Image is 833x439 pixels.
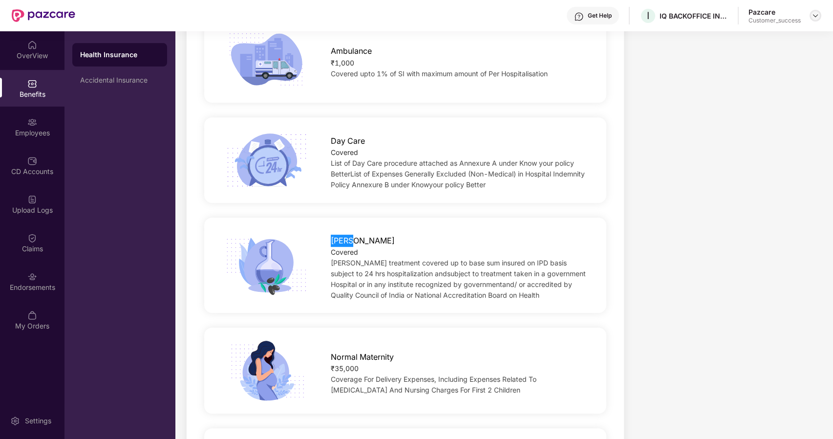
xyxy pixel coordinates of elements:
img: svg+xml;base64,PHN2ZyBpZD0iRW5kb3JzZW1lbnRzIiB4bWxucz0iaHR0cDovL3d3dy53My5vcmcvMjAwMC9zdmciIHdpZH... [27,272,37,282]
img: svg+xml;base64,PHN2ZyBpZD0iRW1wbG95ZWVzIiB4bWxucz0iaHR0cDovL3d3dy53My5vcmcvMjAwMC9zdmciIHdpZHRoPS... [27,117,37,127]
div: Covered [331,147,588,158]
div: Get Help [588,12,612,20]
span: [PERSON_NAME] [331,235,395,247]
img: icon [222,29,310,90]
img: icon [222,130,310,191]
img: New Pazcare Logo [12,9,75,22]
img: svg+xml;base64,PHN2ZyBpZD0iSGVscC0zMngzMiIgeG1sbnM9Imh0dHA6Ly93d3cudzMub3JnLzIwMDAvc3ZnIiB3aWR0aD... [574,12,584,22]
span: Ambulance [331,45,372,57]
span: [PERSON_NAME] treatment covered up to base sum insured on IPD basis subject to 24 hrs hospitaliza... [331,259,586,299]
span: Covered upto 1% of SI with maximum amount of Per Hospitalisation [331,69,548,78]
img: svg+xml;base64,PHN2ZyBpZD0iVXBsb2FkX0xvZ3MiIGRhdGEtbmFtZT0iVXBsb2FkIExvZ3MiIHhtbG5zPSJodHRwOi8vd3... [27,195,37,204]
img: icon [222,235,310,296]
img: icon [222,340,310,401]
div: ₹1,000 [331,58,588,68]
img: svg+xml;base64,PHN2ZyBpZD0iTXlfT3JkZXJzIiBkYXRhLW5hbWU9Ik15IE9yZGVycyIgeG1sbnM9Imh0dHA6Ly93d3cudz... [27,310,37,320]
span: List of Day Care procedure attached as Annexure A under Know your policy BetterList of Expenses G... [331,159,585,189]
span: Day Care [331,135,365,147]
div: ₹35,000 [331,363,588,374]
img: svg+xml;base64,PHN2ZyBpZD0iQ0RfQWNjb3VudHMiIGRhdGEtbmFtZT0iQ0QgQWNjb3VudHMiIHhtbG5zPSJodHRwOi8vd3... [27,156,37,166]
img: svg+xml;base64,PHN2ZyBpZD0iQ2xhaW0iIHhtbG5zPSJodHRwOi8vd3d3LnczLm9yZy8yMDAwL3N2ZyIgd2lkdGg9IjIwIi... [27,233,37,243]
span: Coverage For Delivery Expenses, Including Expenses Related To [MEDICAL_DATA] And Nursing Charges ... [331,375,536,394]
span: I [647,10,649,22]
div: Settings [22,416,54,426]
span: Normal Maternity [331,351,394,363]
img: svg+xml;base64,PHN2ZyBpZD0iSG9tZSIgeG1sbnM9Imh0dHA6Ly93d3cudzMub3JnLzIwMDAvc3ZnIiB3aWR0aD0iMjAiIG... [27,40,37,50]
img: svg+xml;base64,PHN2ZyBpZD0iQmVuZWZpdHMiIHhtbG5zPSJodHRwOi8vd3d3LnczLm9yZy8yMDAwL3N2ZyIgd2lkdGg9Ij... [27,79,37,88]
div: IQ BACKOFFICE INDIA PRIVATE LIMITED [660,11,728,21]
div: Customer_success [748,17,801,24]
img: svg+xml;base64,PHN2ZyBpZD0iRHJvcGRvd24tMzJ4MzIiIHhtbG5zPSJodHRwOi8vd3d3LnczLm9yZy8yMDAwL3N2ZyIgd2... [812,12,819,20]
div: Pazcare [748,7,801,17]
img: svg+xml;base64,PHN2ZyBpZD0iU2V0dGluZy0yMHgyMCIgeG1sbnM9Imh0dHA6Ly93d3cudzMub3JnLzIwMDAvc3ZnIiB3aW... [10,416,20,426]
div: Accidental Insurance [80,76,159,84]
div: Covered [331,247,588,258]
div: Health Insurance [80,50,159,60]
